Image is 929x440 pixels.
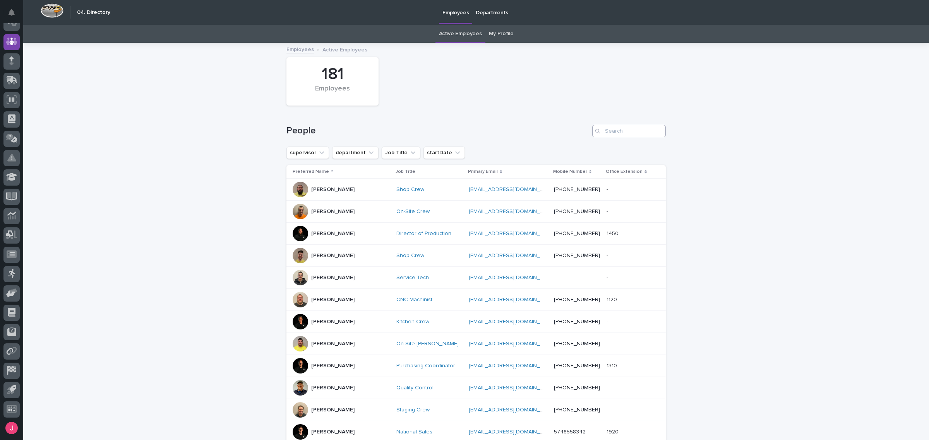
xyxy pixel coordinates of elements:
[607,383,610,391] p: -
[311,252,355,259] p: [PERSON_NAME]
[396,208,430,215] a: On-Site Crew
[469,341,556,346] a: [EMAIL_ADDRESS][DOMAIN_NAME]
[607,251,610,259] p: -
[311,341,355,347] p: [PERSON_NAME]
[606,167,643,176] p: Office Extension
[311,429,355,435] p: [PERSON_NAME]
[311,297,355,303] p: [PERSON_NAME]
[469,231,556,236] a: [EMAIL_ADDRESS][DOMAIN_NAME]
[286,355,666,377] tr: [PERSON_NAME]Purchasing Coordinator [EMAIL_ADDRESS][DOMAIN_NAME] [PHONE_NUMBER]13101310
[469,187,556,192] a: [EMAIL_ADDRESS][DOMAIN_NAME]
[554,297,600,302] a: [PHONE_NUMBER]
[396,407,430,413] a: Staging Crew
[311,319,355,325] p: [PERSON_NAME]
[3,420,20,436] button: users-avatar
[554,385,600,391] a: [PHONE_NUMBER]
[553,167,587,176] p: Mobile Number
[469,385,556,391] a: [EMAIL_ADDRESS][DOMAIN_NAME]
[607,317,610,325] p: -
[469,209,556,214] a: [EMAIL_ADDRESS][DOMAIN_NAME]
[286,289,666,311] tr: [PERSON_NAME]CNC Machinist [EMAIL_ADDRESS][DOMAIN_NAME] [PHONE_NUMBER]11201120
[469,319,556,324] a: [EMAIL_ADDRESS][DOMAIN_NAME]
[554,209,600,214] a: [PHONE_NUMBER]
[311,230,355,237] p: [PERSON_NAME]
[396,363,455,369] a: Purchasing Coordinator
[311,186,355,193] p: [PERSON_NAME]
[77,9,110,16] h2: 04. Directory
[286,223,666,245] tr: [PERSON_NAME]Director of Production [EMAIL_ADDRESS][DOMAIN_NAME] [PHONE_NUMBER]14501450
[300,65,365,84] div: 181
[286,333,666,355] tr: [PERSON_NAME]On-Site [PERSON_NAME] [EMAIL_ADDRESS][DOMAIN_NAME] [PHONE_NUMBER]--
[607,361,619,369] p: 1310
[396,385,434,391] a: Quality Control
[311,385,355,391] p: [PERSON_NAME]
[607,427,620,435] p: 1920
[286,44,314,53] a: Employees
[396,297,432,303] a: CNC Machinist
[293,167,329,176] p: Preferred Name
[607,229,620,237] p: 1450
[607,273,610,281] p: -
[554,341,600,346] a: [PHONE_NUMBER]
[554,253,600,258] a: [PHONE_NUMBER]
[286,377,666,399] tr: [PERSON_NAME]Quality Control [EMAIL_ADDRESS][DOMAIN_NAME] [PHONE_NUMBER]--
[554,407,600,413] a: [PHONE_NUMBER]
[469,275,556,280] a: [EMAIL_ADDRESS][DOMAIN_NAME]
[423,147,465,159] button: startDate
[469,253,556,258] a: [EMAIL_ADDRESS][DOMAIN_NAME]
[396,275,429,281] a: Service Tech
[396,230,451,237] a: Director of Production
[607,185,610,193] p: -
[607,339,610,347] p: -
[311,363,355,369] p: [PERSON_NAME]
[300,85,365,101] div: Employees
[286,147,329,159] button: supervisor
[396,341,459,347] a: On-Site [PERSON_NAME]
[41,3,63,18] img: Workspace Logo
[396,186,424,193] a: Shop Crew
[469,429,556,435] a: [EMAIL_ADDRESS][DOMAIN_NAME]
[396,252,424,259] a: Shop Crew
[554,187,600,192] a: [PHONE_NUMBER]
[554,429,586,435] a: 5748558342
[554,363,600,368] a: [PHONE_NUMBER]
[469,297,556,302] a: [EMAIL_ADDRESS][DOMAIN_NAME]
[469,407,556,413] a: [EMAIL_ADDRESS][DOMAIN_NAME]
[439,25,482,43] a: Active Employees
[469,363,556,368] a: [EMAIL_ADDRESS][DOMAIN_NAME]
[311,208,355,215] p: [PERSON_NAME]
[10,9,20,22] div: Notifications
[332,147,379,159] button: department
[286,201,666,223] tr: [PERSON_NAME]On-Site Crew [EMAIL_ADDRESS][DOMAIN_NAME] [PHONE_NUMBER]--
[554,319,600,324] a: [PHONE_NUMBER]
[396,429,432,435] a: National Sales
[489,25,514,43] a: My Profile
[322,45,367,53] p: Active Employees
[286,399,666,421] tr: [PERSON_NAME]Staging Crew [EMAIL_ADDRESS][DOMAIN_NAME] [PHONE_NUMBER]--
[468,167,498,176] p: Primary Email
[286,267,666,289] tr: [PERSON_NAME]Service Tech [EMAIL_ADDRESS][DOMAIN_NAME] --
[592,125,666,137] input: Search
[286,245,666,267] tr: [PERSON_NAME]Shop Crew [EMAIL_ADDRESS][DOMAIN_NAME] [PHONE_NUMBER]--
[607,207,610,215] p: -
[311,407,355,413] p: [PERSON_NAME]
[607,295,619,303] p: 1120
[311,275,355,281] p: [PERSON_NAME]
[286,311,666,333] tr: [PERSON_NAME]Kitchen Crew [EMAIL_ADDRESS][DOMAIN_NAME] [PHONE_NUMBER]--
[286,179,666,201] tr: [PERSON_NAME]Shop Crew [EMAIL_ADDRESS][DOMAIN_NAME] [PHONE_NUMBER]--
[554,231,600,236] a: [PHONE_NUMBER]
[3,5,20,21] button: Notifications
[396,319,429,325] a: Kitchen Crew
[607,405,610,413] p: -
[396,167,415,176] p: Job Title
[382,147,420,159] button: Job Title
[286,125,589,136] h1: People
